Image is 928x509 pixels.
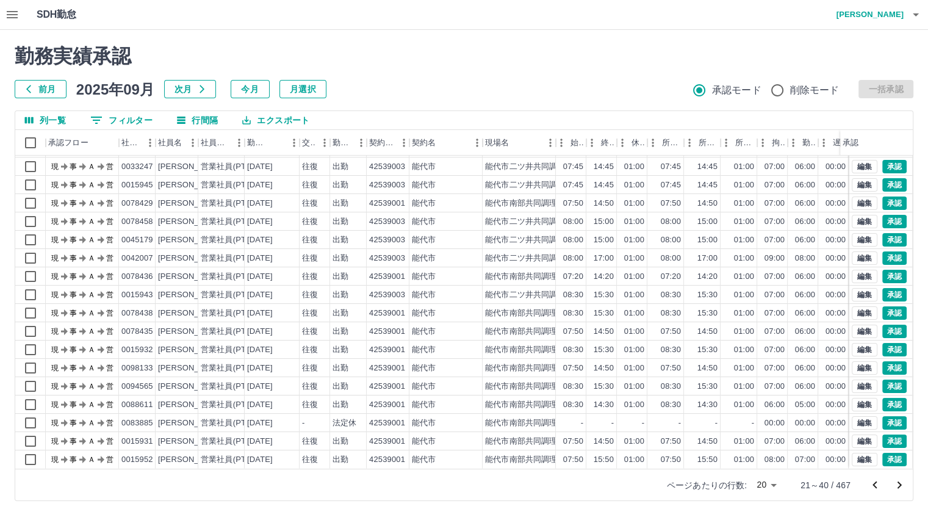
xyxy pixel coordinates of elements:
[156,130,198,156] div: 社員名
[485,234,574,246] div: 能代市二ツ井共同調理場
[158,179,225,191] div: [PERSON_NAME]
[734,161,754,173] div: 01:00
[15,80,67,98] button: 前月
[852,160,877,173] button: 編集
[594,179,614,191] div: 14:45
[840,130,904,156] div: 承認
[121,234,153,246] div: 0045179
[81,111,162,129] button: フィルター表示
[51,162,59,171] text: 現
[541,134,559,152] button: メニュー
[795,271,815,283] div: 06:00
[697,271,718,283] div: 14:20
[88,254,95,262] text: Ａ
[70,181,77,189] text: 事
[764,308,785,319] div: 07:00
[51,217,59,226] text: 現
[367,130,409,156] div: 契約コード
[412,253,436,264] div: 能代市
[882,197,907,210] button: 承認
[734,271,754,283] div: 01:00
[158,234,225,246] div: [PERSON_NAME]
[302,234,318,246] div: 往復
[684,130,721,156] div: 所定終業
[88,199,95,208] text: Ａ
[412,308,436,319] div: 能代市
[882,416,907,430] button: 承認
[409,130,483,156] div: 契約名
[167,111,228,129] button: 行間隔
[825,198,846,209] div: 00:00
[201,198,265,209] div: 営業社員(PT契約)
[563,198,583,209] div: 07:50
[141,134,159,152] button: メニュー
[788,130,818,156] div: 勤務
[15,45,913,68] h2: 勤務実績承認
[662,130,682,156] div: 所定開始
[51,291,59,299] text: 現
[333,271,348,283] div: 出勤
[852,453,877,466] button: 編集
[721,130,757,156] div: 所定休憩
[882,233,907,247] button: 承認
[70,199,77,208] text: 事
[594,234,614,246] div: 15:00
[795,289,815,301] div: 06:00
[121,216,153,228] div: 0078458
[15,111,76,129] button: 列選択
[852,416,877,430] button: 編集
[825,161,846,173] div: 00:00
[121,130,141,156] div: 社員番号
[412,130,436,156] div: 契約名
[556,130,586,156] div: 始業
[315,134,334,152] button: メニュー
[563,234,583,246] div: 08:00
[882,398,907,411] button: 承認
[51,272,59,281] text: 現
[88,217,95,226] text: Ａ
[412,179,436,191] div: 能代市
[863,473,887,497] button: 前のページへ
[121,289,153,301] div: 0015943
[764,179,785,191] div: 07:00
[106,254,113,262] text: 営
[369,198,405,209] div: 42539001
[757,130,788,156] div: 拘束
[563,289,583,301] div: 08:30
[231,80,270,98] button: 今月
[624,234,644,246] div: 01:00
[121,161,153,173] div: 0033247
[795,308,815,319] div: 06:00
[201,216,265,228] div: 営業社員(PT契約)
[825,308,846,319] div: 00:00
[697,308,718,319] div: 15:30
[158,289,225,301] div: [PERSON_NAME]
[412,198,436,209] div: 能代市
[661,198,681,209] div: 07:50
[485,216,574,228] div: 能代市二ツ井共同調理場
[70,309,77,317] text: 事
[201,326,265,338] div: 営業社員(PT契約)
[201,308,265,319] div: 営業社員(PT契約)
[563,253,583,264] div: 08:00
[661,216,681,228] div: 08:00
[369,216,405,228] div: 42539003
[795,253,815,264] div: 08:00
[302,253,318,264] div: 往復
[158,253,225,264] div: [PERSON_NAME]
[70,217,77,226] text: 事
[88,291,95,299] text: Ａ
[485,179,574,191] div: 能代市二ツ井共同調理場
[852,380,877,393] button: 編集
[734,216,754,228] div: 01:00
[106,162,113,171] text: 営
[852,288,877,301] button: 編集
[201,161,265,173] div: 営業社員(PT契約)
[121,308,153,319] div: 0078438
[825,234,846,246] div: 00:00
[882,453,907,466] button: 承認
[594,216,614,228] div: 15:00
[617,130,647,156] div: 休憩
[825,271,846,283] div: 00:00
[852,325,877,338] button: 編集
